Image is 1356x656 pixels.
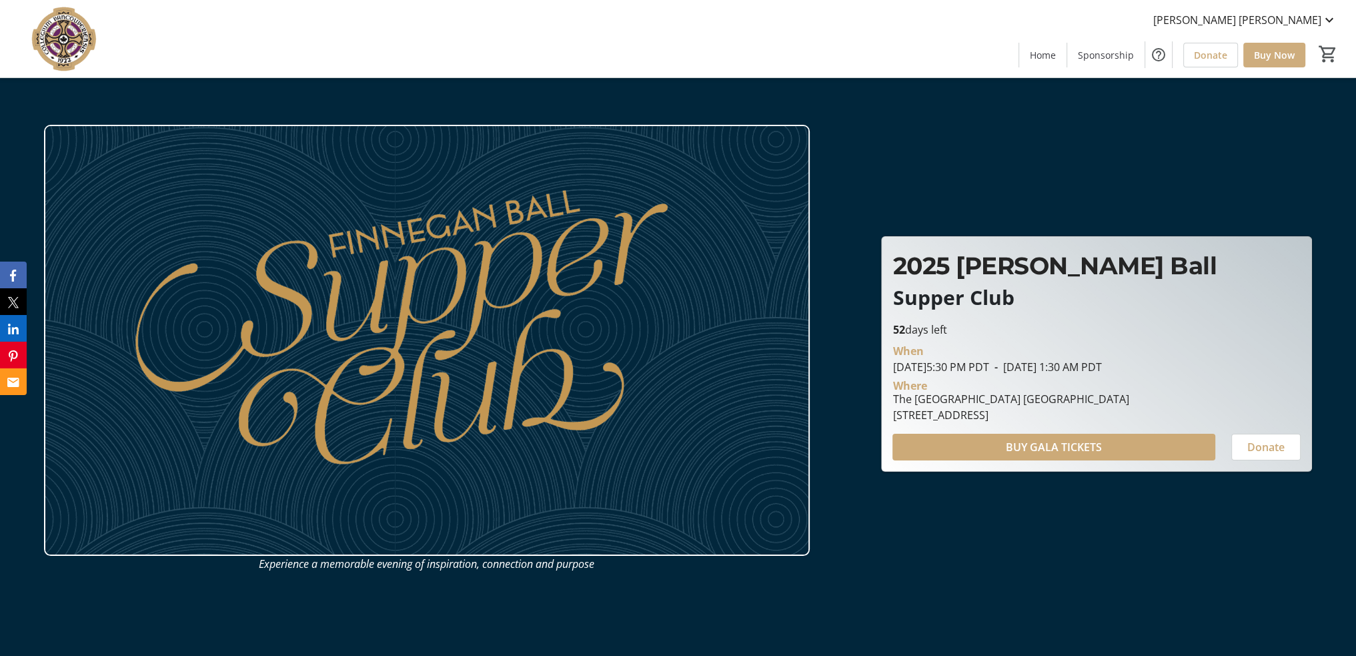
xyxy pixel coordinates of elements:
a: Home [1019,43,1067,67]
span: Supper Club [892,284,1014,311]
span: - [988,360,1002,374]
span: Home [1030,48,1056,62]
a: Donate [1183,43,1238,67]
span: Buy Now [1254,48,1295,62]
button: BUY GALA TICKETS [892,434,1215,460]
span: Donate [1247,439,1285,455]
button: Donate [1231,434,1301,460]
span: Donate [1194,48,1227,62]
span: 52 [892,322,904,337]
span: [PERSON_NAME] [PERSON_NAME] [1153,12,1321,28]
a: Sponsorship [1067,43,1145,67]
img: VC Parent Association's Logo [8,5,127,72]
em: Experience a memorable evening of inspiration, connection and purpose [259,557,594,571]
span: BUY GALA TICKETS [1006,439,1102,455]
span: Sponsorship [1078,48,1134,62]
button: Help [1145,41,1172,68]
a: Buy Now [1243,43,1305,67]
span: [DATE] 5:30 PM PDT [892,360,988,374]
p: days left [892,322,1301,338]
div: When [892,343,923,359]
button: Cart [1316,42,1340,66]
button: [PERSON_NAME] [PERSON_NAME] [1143,9,1348,31]
img: Campaign CTA Media Photo [44,125,810,556]
span: [DATE] 1:30 AM PDT [988,360,1101,374]
div: The [GEOGRAPHIC_DATA] [GEOGRAPHIC_DATA] [892,391,1129,407]
div: Where [892,380,926,391]
div: [STREET_ADDRESS] [892,407,1129,423]
p: 2025 [PERSON_NAME] Ball [892,248,1301,284]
